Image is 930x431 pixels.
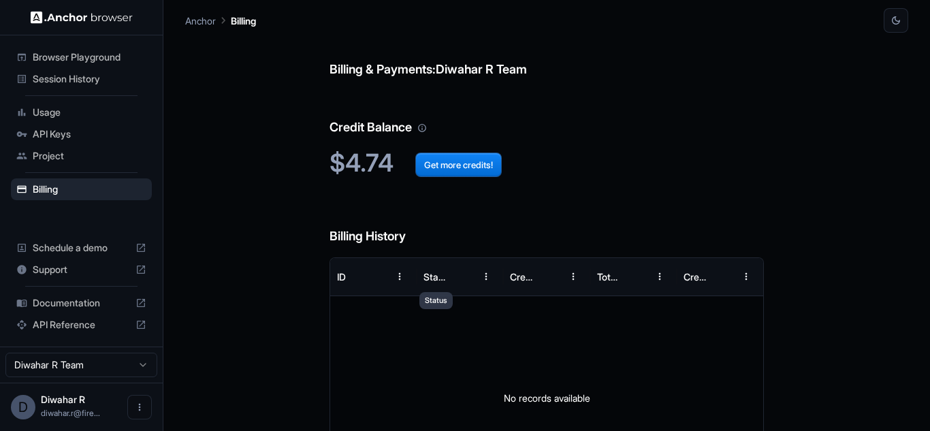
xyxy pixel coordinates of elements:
span: Session History [33,72,146,86]
div: Status [423,271,448,283]
div: Usage [11,101,152,123]
button: Open menu [127,395,152,419]
div: Project [11,145,152,167]
button: Menu [647,264,672,289]
span: Browser Playground [33,50,146,64]
div: Browser Playground [11,46,152,68]
div: Session History [11,68,152,90]
nav: breadcrumb [185,13,256,28]
div: Credits [510,271,534,283]
h6: Billing & Payments: Diwahar R Team [330,33,763,80]
h6: Credit Balance [330,91,763,138]
span: API Reference [33,318,130,332]
button: Menu [734,264,758,289]
button: Menu [561,264,586,289]
div: Billing [11,178,152,200]
span: Project [33,149,146,163]
img: Anchor Logo [31,11,133,24]
button: Get more credits! [415,153,502,177]
button: Menu [387,264,412,289]
p: Anchor [185,14,216,28]
span: Documentation [33,296,130,310]
span: Diwahar R [41,394,85,405]
h6: Billing History [330,199,763,246]
p: Billing [231,14,256,28]
button: Sort [623,264,647,289]
button: Sort [536,264,561,289]
span: Usage [33,106,146,119]
div: Schedule a demo [11,237,152,259]
div: Support [11,259,152,281]
button: Sort [449,264,474,289]
div: Created [684,271,708,283]
div: ID [337,271,346,283]
div: Status [419,292,453,309]
button: Sort [709,264,734,289]
span: diwahar.r@fireflink.com [41,408,100,418]
svg: Your credit balance will be consumed as you use the API. Visit the usage page to view a breakdown... [417,123,427,133]
div: D [11,395,35,419]
span: Schedule a demo [33,241,130,255]
h2: $4.74 [330,148,763,178]
div: API Reference [11,314,152,336]
div: API Keys [11,123,152,145]
button: Menu [474,264,498,289]
span: API Keys [33,127,146,141]
div: Total Cost [597,271,622,283]
span: Billing [33,182,146,196]
div: Documentation [11,292,152,314]
button: Sort [363,264,387,289]
span: Support [33,263,130,276]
